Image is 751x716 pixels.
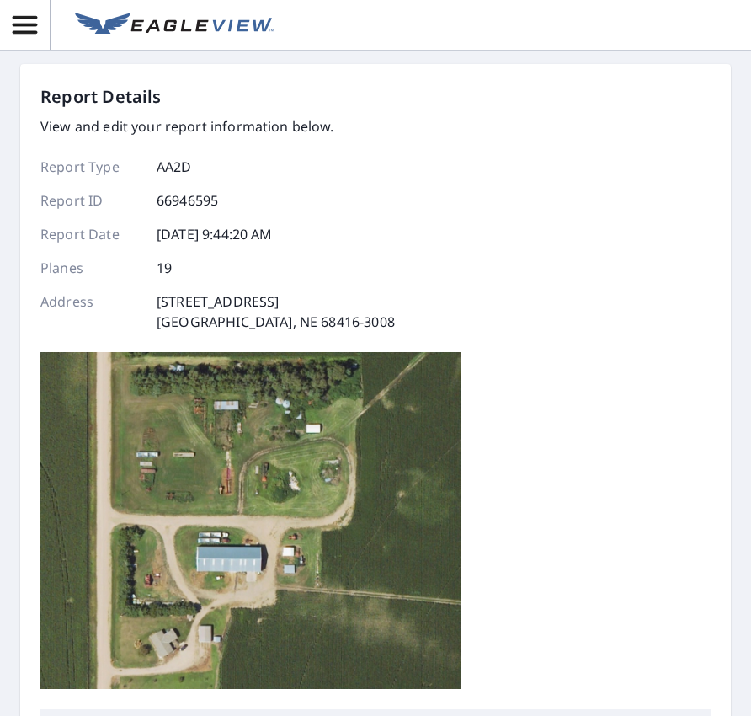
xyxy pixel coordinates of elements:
[65,3,284,48] a: EV Logo
[40,224,141,244] p: Report Date
[40,84,162,110] p: Report Details
[40,352,461,689] img: Top image
[40,190,141,211] p: Report ID
[157,258,172,278] p: 19
[157,291,395,332] p: [STREET_ADDRESS] [GEOGRAPHIC_DATA], NE 68416-3008
[40,116,395,136] p: View and edit your report information below.
[157,190,218,211] p: 66946595
[40,258,141,278] p: Planes
[40,157,141,177] p: Report Type
[157,157,192,177] p: AA2D
[40,291,141,332] p: Address
[75,13,274,38] img: EV Logo
[157,224,273,244] p: [DATE] 9:44:20 AM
